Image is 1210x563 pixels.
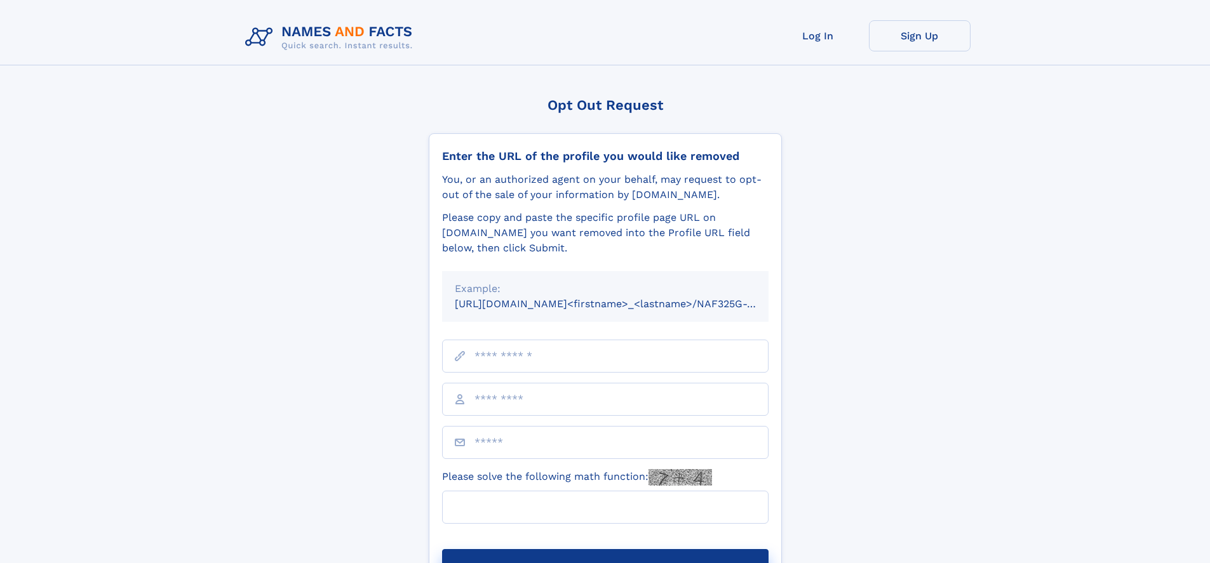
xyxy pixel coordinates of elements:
[442,210,769,256] div: Please copy and paste the specific profile page URL on [DOMAIN_NAME] you want removed into the Pr...
[429,97,782,113] div: Opt Out Request
[455,298,793,310] small: [URL][DOMAIN_NAME]<firstname>_<lastname>/NAF325G-xxxxxxxx
[455,281,756,296] div: Example:
[442,149,769,163] div: Enter the URL of the profile you would like removed
[442,172,769,202] div: You, or an authorized agent on your behalf, may request to opt-out of the sale of your informatio...
[869,20,971,51] a: Sign Up
[767,20,869,51] a: Log In
[442,469,712,486] label: Please solve the following math function:
[240,20,423,55] img: Logo Names and Facts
